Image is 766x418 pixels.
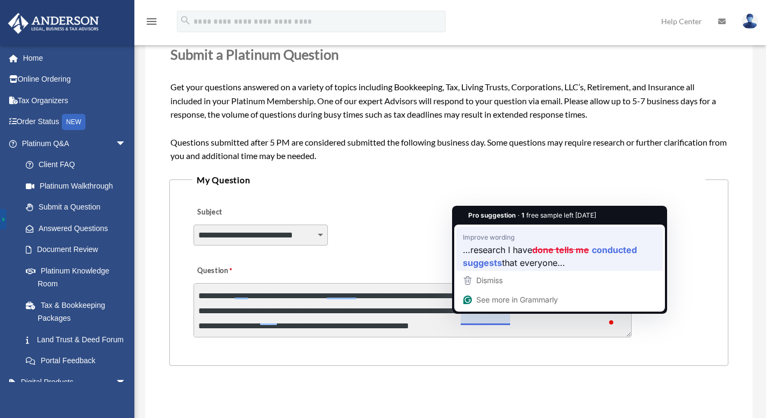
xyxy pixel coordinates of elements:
[15,154,142,176] a: Client FAQ
[8,133,142,154] a: Platinum Q&Aarrow_drop_down
[116,133,137,155] span: arrow_drop_down
[8,47,142,69] a: Home
[180,15,191,26] i: search
[194,205,296,220] label: Subject
[15,329,142,350] a: Land Trust & Deed Forum
[15,175,142,197] a: Platinum Walkthrough
[8,90,142,111] a: Tax Organizers
[192,172,705,188] legend: My Question
[5,13,102,34] img: Anderson Advisors Platinum Portal
[15,260,142,294] a: Platinum Knowledge Room
[15,218,142,239] a: Answered Questions
[742,13,758,29] img: User Pic
[15,294,142,329] a: Tax & Bookkeeping Packages
[15,350,142,372] a: Portal Feedback
[8,111,142,133] a: Order StatusNEW
[170,46,339,62] span: Submit a Platinum Question
[194,263,277,278] label: Question
[8,69,142,90] a: Online Ordering
[116,371,137,393] span: arrow_drop_down
[62,114,85,130] div: NEW
[15,239,142,261] a: Document Review
[145,19,158,28] a: menu
[8,371,142,393] a: Digital Productsarrow_drop_down
[145,15,158,28] i: menu
[194,283,632,337] textarea: To enrich screen reader interactions, please activate Accessibility in Grammarly extension settings
[15,197,137,218] a: Submit a Question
